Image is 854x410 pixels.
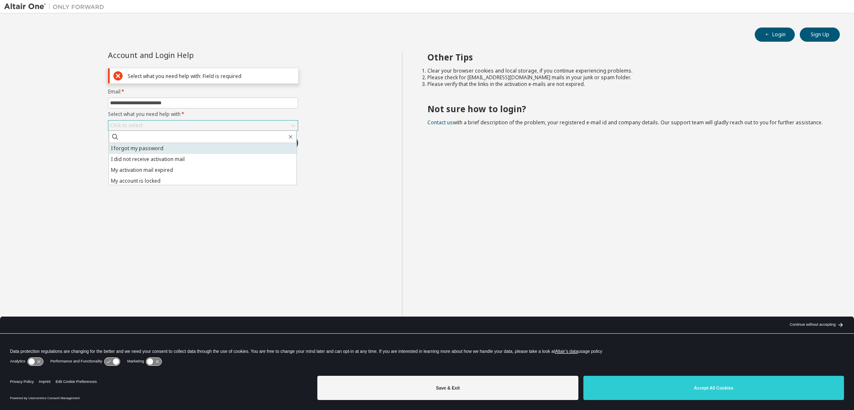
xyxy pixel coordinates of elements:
[4,3,108,11] img: Altair One
[108,88,298,95] label: Email
[108,121,298,131] div: Click to select
[427,52,825,63] h2: Other Tips
[108,111,298,118] label: Select what you need help with
[108,52,260,58] div: Account and Login Help
[427,119,453,126] a: Contact us
[427,74,825,81] li: Please check for [EMAIL_ADDRESS][DOMAIN_NAME] mails in your junk or spam folder.
[110,122,143,129] div: Click to select
[800,28,840,42] button: Sign Up
[128,73,294,79] div: Select what you need help with: Field is required
[427,119,823,126] span: with a brief description of the problem, your registered e-mail id and company details. Our suppo...
[755,28,795,42] button: Login
[427,68,825,74] li: Clear your browser cookies and local storage, if you continue experiencing problems.
[427,81,825,88] li: Please verify that the links in the activation e-mails are not expired.
[427,103,825,114] h2: Not sure how to login?
[109,143,296,154] li: I forgot my password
